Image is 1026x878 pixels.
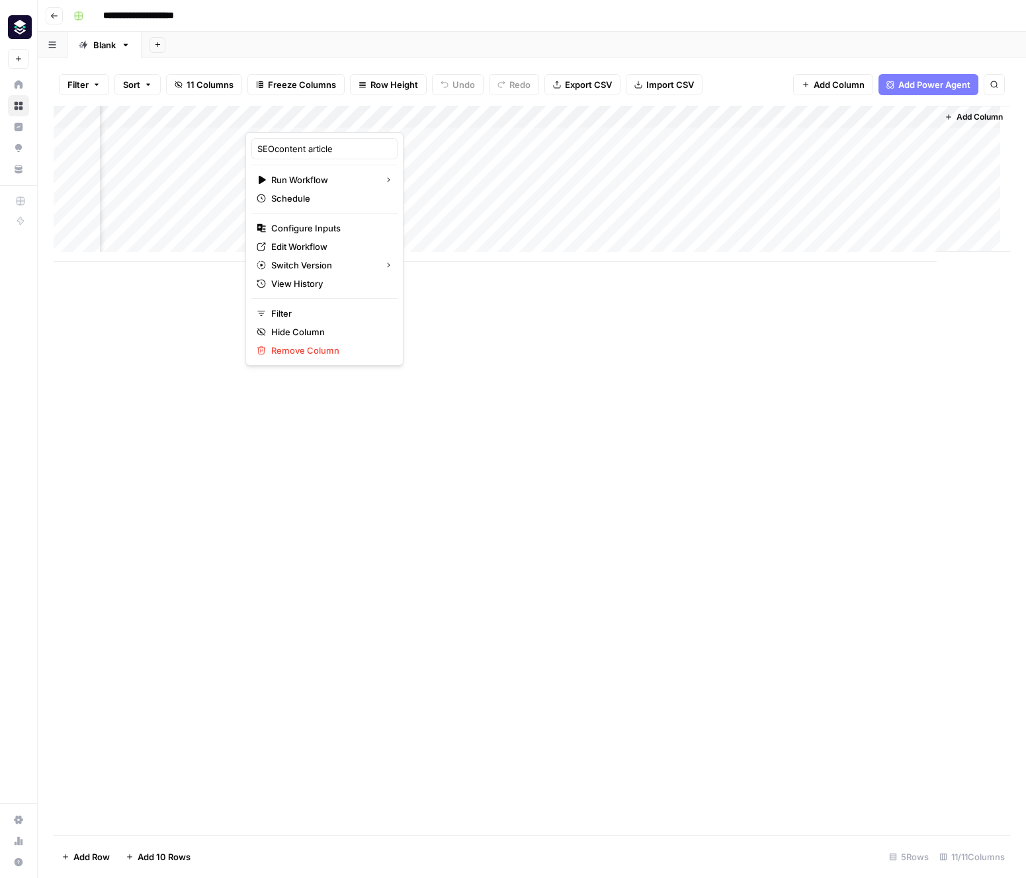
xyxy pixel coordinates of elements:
button: Filter [59,74,109,95]
div: 5 Rows [884,846,934,867]
div: Blank [93,38,116,52]
button: Sort [114,74,161,95]
button: Add Power Agent [878,74,978,95]
span: View History [271,277,387,290]
button: Add 10 Rows [118,846,198,867]
span: Import CSV [646,78,694,91]
span: Freeze Columns [268,78,336,91]
span: Filter [67,78,89,91]
button: Import CSV [626,74,703,95]
span: Add Power Agent [898,78,970,91]
span: Edit Workflow [271,240,387,253]
span: Sort [123,78,140,91]
span: Filter [271,307,387,320]
a: Your Data [8,159,29,180]
button: Add Row [54,846,118,867]
a: Settings [8,809,29,830]
a: Usage [8,830,29,852]
a: Browse [8,95,29,116]
button: Add Column [939,108,1008,126]
span: Remove Column [271,344,387,357]
button: Freeze Columns [247,74,345,95]
div: 11/11 Columns [934,846,1010,867]
span: Add Column [814,78,865,91]
span: Row Height [370,78,418,91]
button: Help + Support [8,852,29,873]
span: 11 Columns [187,78,234,91]
span: Switch Version [271,259,374,272]
a: Blank [67,32,142,58]
button: 11 Columns [166,74,242,95]
img: Platformengineering.org Logo [8,15,32,39]
span: Schedule [271,192,387,205]
a: Insights [8,116,29,138]
span: Add Row [73,850,110,863]
span: Add 10 Rows [138,850,191,863]
button: Undo [432,74,484,95]
span: Redo [509,78,531,91]
button: Workspace: Platformengineering.org [8,11,29,44]
button: Export CSV [544,74,620,95]
button: Add Column [793,74,873,95]
span: Run Workflow [271,173,374,186]
button: Redo [489,74,539,95]
a: Home [8,74,29,95]
span: Add Column [957,111,1003,123]
a: Opportunities [8,138,29,159]
span: Undo [452,78,475,91]
button: Row Height [350,74,427,95]
span: Export CSV [565,78,612,91]
span: Hide Column [271,325,387,339]
span: Configure Inputs [271,221,387,235]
